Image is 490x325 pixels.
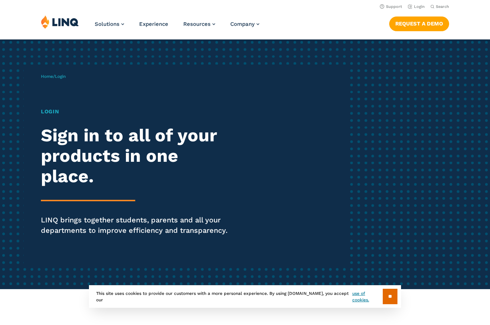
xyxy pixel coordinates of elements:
a: Login [408,4,425,9]
span: Solutions [95,21,119,27]
span: / [41,74,66,79]
nav: Primary Navigation [95,15,259,39]
a: Experience [139,21,168,27]
a: Company [230,21,259,27]
button: Open Search Bar [430,4,449,9]
a: Request a Demo [389,17,449,31]
span: Resources [183,21,211,27]
h2: Sign in to all of your products in one place. [41,125,230,186]
a: use of cookies. [352,290,383,303]
div: This site uses cookies to provide our customers with a more personal experience. By using [DOMAIN... [89,285,401,308]
p: LINQ brings together students, parents and all your departments to improve efficiency and transpa... [41,215,230,235]
a: Support [380,4,402,9]
a: Solutions [95,21,124,27]
img: LINQ | K‑12 Software [41,15,79,29]
nav: Button Navigation [389,15,449,31]
span: Company [230,21,255,27]
span: Login [55,74,66,79]
a: Resources [183,21,215,27]
span: Search [436,4,449,9]
h1: Login [41,108,230,116]
a: Home [41,74,53,79]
